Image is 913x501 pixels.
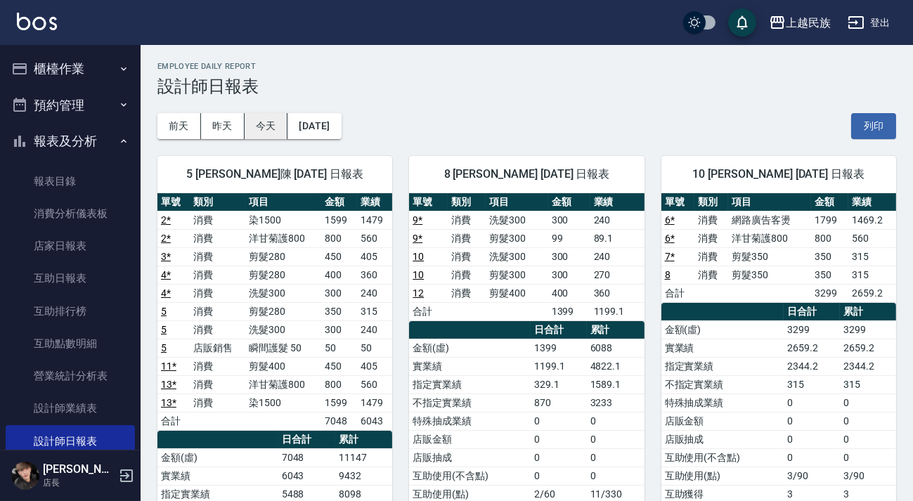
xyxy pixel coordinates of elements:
[661,430,784,448] td: 店販抽成
[784,375,840,393] td: 315
[245,320,321,339] td: 洗髮300
[321,339,356,357] td: 50
[548,229,590,247] td: 99
[486,284,548,302] td: 剪髮400
[590,302,645,320] td: 1199.1
[486,211,548,229] td: 洗髮300
[448,247,486,266] td: 消費
[590,229,645,247] td: 89.1
[548,193,590,212] th: 金額
[245,302,321,320] td: 剪髮280
[548,247,590,266] td: 300
[840,303,896,321] th: 累計
[694,211,728,229] td: 消費
[811,229,848,247] td: 800
[531,448,586,467] td: 0
[6,87,135,124] button: 預約管理
[245,229,321,247] td: 洋甘菊護800
[43,476,115,489] p: 店長
[190,302,245,320] td: 消費
[245,393,321,412] td: 染1500
[840,412,896,430] td: 0
[531,467,586,485] td: 0
[6,51,135,87] button: 櫃檯作業
[321,229,356,247] td: 800
[531,321,586,339] th: 日合計
[335,467,392,485] td: 9432
[409,467,531,485] td: 互助使用(不含點)
[840,467,896,485] td: 3/90
[357,229,393,247] td: 560
[278,467,335,485] td: 6043
[245,193,321,212] th: 項目
[6,392,135,424] a: 設計師業績表
[190,284,245,302] td: 消費
[784,430,840,448] td: 0
[409,375,531,393] td: 指定實業績
[784,393,840,412] td: 0
[587,321,645,339] th: 累計
[321,193,356,212] th: 金額
[661,284,695,302] td: 合計
[321,320,356,339] td: 300
[409,193,447,212] th: 單號
[728,247,811,266] td: 剪髮350
[848,266,896,284] td: 315
[357,247,393,266] td: 405
[728,211,811,229] td: 網路廣告客燙
[409,193,644,321] table: a dense table
[157,62,896,71] h2: Employee Daily Report
[587,448,645,467] td: 0
[245,211,321,229] td: 染1500
[548,211,590,229] td: 300
[548,302,590,320] td: 1399
[661,193,896,303] table: a dense table
[357,320,393,339] td: 240
[6,123,135,160] button: 報表及分析
[6,425,135,457] a: 設計師日報表
[287,113,341,139] button: [DATE]
[665,269,671,280] a: 8
[245,266,321,284] td: 剪髮280
[321,412,356,430] td: 7048
[321,302,356,320] td: 350
[486,247,548,266] td: 洗髮300
[6,262,135,294] a: 互助日報表
[161,342,167,353] a: 5
[190,211,245,229] td: 消費
[357,302,393,320] td: 315
[486,229,548,247] td: 剪髮300
[413,251,424,262] a: 10
[321,284,356,302] td: 300
[590,211,645,229] td: 240
[357,357,393,375] td: 405
[840,393,896,412] td: 0
[190,193,245,212] th: 類別
[335,448,392,467] td: 11147
[245,247,321,266] td: 剪髮280
[409,393,531,412] td: 不指定實業績
[448,229,486,247] td: 消費
[157,77,896,96] h3: 設計師日報表
[409,302,447,320] td: 合計
[587,393,645,412] td: 3233
[694,193,728,212] th: 類別
[321,247,356,266] td: 450
[531,375,586,393] td: 329.1
[661,320,784,339] td: 金額(虛)
[43,462,115,476] h5: [PERSON_NAME]
[357,211,393,229] td: 1479
[190,320,245,339] td: 消費
[157,467,278,485] td: 實業績
[763,8,836,37] button: 上越民族
[848,229,896,247] td: 560
[448,266,486,284] td: 消費
[448,284,486,302] td: 消費
[157,193,392,431] table: a dense table
[531,357,586,375] td: 1199.1
[6,197,135,230] a: 消費分析儀表板
[661,339,784,357] td: 實業績
[245,375,321,393] td: 洋甘菊護800
[6,360,135,392] a: 營業統計分析表
[357,284,393,302] td: 240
